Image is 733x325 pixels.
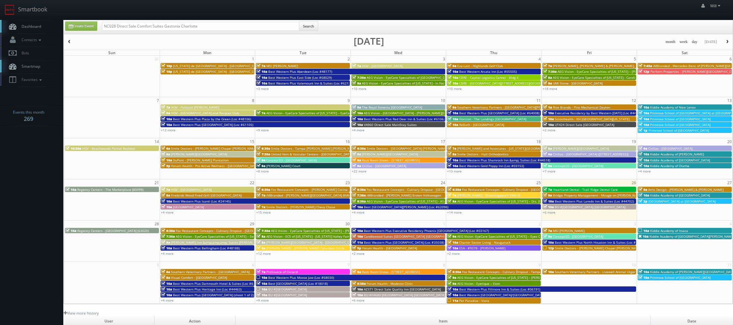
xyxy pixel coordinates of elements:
span: 10a [447,117,458,121]
a: +4 more [161,251,174,256]
span: 10a [638,228,649,233]
span: HGV - [GEOGRAPHIC_DATA] [362,64,402,68]
span: 10a [352,293,363,297]
span: 10a [447,158,458,162]
span: Southern Veterinary Partners - [GEOGRAPHIC_DATA][PERSON_NAME] [457,105,561,109]
span: [PERSON_NAME][GEOGRAPHIC_DATA] - [GEOGRAPHIC_DATA] [266,240,356,245]
span: 10a [161,199,172,203]
a: +14 more [447,210,462,215]
span: 10a [638,111,649,115]
span: 11a [352,240,363,245]
span: 9a [352,105,361,109]
span: Horizon - The Landings [GEOGRAPHIC_DATA] [459,117,526,121]
a: +2 more [447,251,460,256]
span: Fox Restaurant Concepts - Culinary Dropout - [GEOGRAPHIC_DATA] [462,187,562,192]
span: 10a [161,246,172,250]
span: Best [GEOGRAPHIC_DATA][PERSON_NAME] (Loc #62096) [364,205,448,209]
span: 10a [256,81,267,85]
span: 10a [638,270,649,274]
span: 8a [256,234,265,239]
span: 1p [638,128,648,133]
span: 8:30a [352,199,366,203]
span: 10a [638,158,649,162]
span: 8:30a [352,281,366,286]
span: 7:30a [352,193,366,197]
span: [PERSON_NAME] Court [266,164,300,168]
span: 10a [447,122,458,127]
span: 6:30a [256,187,270,192]
span: Bridge Property Management - Mirage on [PERSON_NAME] [553,193,642,197]
a: +4 more [161,298,174,303]
span: [GEOGRAPHIC_DATA] [173,205,204,209]
span: 10a [256,69,267,74]
span: 1a [543,105,552,109]
span: Arris Design - [PERSON_NAME] & [PERSON_NAME] [648,187,724,192]
a: +12 more [256,251,271,256]
span: MSI [PERSON_NAME] [266,64,298,68]
a: +13 more [161,128,175,132]
span: 8a [447,152,456,156]
span: 7a [543,64,552,68]
span: Best [GEOGRAPHIC_DATA] (Loc #18018) [268,281,328,286]
span: HGV - [GEOGRAPHIC_DATA] and Racquet Club [171,111,239,115]
span: 7a [543,187,552,192]
span: 9a [447,281,456,286]
span: CBRE - [GEOGRAPHIC_DATA][STREET_ADDRESS][GEOGRAPHIC_DATA] [459,81,560,85]
span: HGV - Pallazzo [PERSON_NAME] [171,105,219,109]
span: Best Western Plus Laredo Inn & Suites (Loc #44702) [555,199,634,203]
span: 8a [352,270,361,274]
span: 7:30a [161,234,175,239]
span: Smile Doctors - Hall Orthodontics [457,152,509,156]
a: +6 more [543,210,555,215]
span: 7:30a [256,228,270,233]
input: Search for Events [102,22,299,31]
span: 6:30a [447,270,461,274]
span: BU #[GEOGRAPHIC_DATA] [GEOGRAPHIC_DATA] [555,205,625,209]
span: United Vein & Vascular Centers - [GEOGRAPHIC_DATA] [271,152,352,156]
span: Fox Restaurant Concepts - Culinary Dropout - Tempe [462,270,541,274]
span: 9a [161,111,170,115]
span: 9a [447,275,456,280]
span: BU #04680 [GEOGRAPHIC_DATA] [GEOGRAPHIC_DATA] [364,293,445,297]
a: +4 more [161,210,174,215]
span: Best Western Plus Red Deer Inn & Suites (Loc #61062) [364,117,446,121]
button: week [677,38,690,46]
span: Kiddie Academy of [GEOGRAPHIC_DATA] [650,193,710,197]
span: Best Western Gold Poppy Inn (Loc #03153) [459,164,524,168]
span: Eva-Last - Highlands Golf Club [457,64,503,68]
a: +2 more [543,128,555,132]
span: 9a [447,64,456,68]
span: 10a [543,122,554,127]
span: 10a [161,293,172,297]
span: Best Western Plus North Houston Inn & Suites (Loc #44475) [555,240,646,245]
span: 7a [161,187,170,192]
a: +9 more [256,298,269,303]
span: Kiddie Academy of New Lenox [650,105,696,109]
button: Search [299,22,318,31]
span: 10a [352,205,363,209]
span: Southern Veterinary Partners - Livewell Animal Urgent Care of [GEOGRAPHIC_DATA] [555,270,681,274]
span: Cirillas - [GEOGRAPHIC_DATA] [362,164,406,168]
button: day [690,38,700,46]
span: 10a [161,158,172,162]
span: Kiddie Academy of Olathe [650,164,689,168]
a: +10 more [352,86,366,91]
span: AEG Vision -EyeCare Specialties of [US_STATE] – Eyes On Sammamish [457,234,562,239]
span: 8a [161,152,170,156]
span: Fox Restaurant Concepts - Culinary Dropout - [GEOGRAPHIC_DATA] [367,187,467,192]
span: 9a [638,146,647,151]
a: +15 more [256,210,271,215]
span: ScionHealth - KH [GEOGRAPHIC_DATA][US_STATE] [555,117,629,121]
span: MSI [PERSON_NAME] [553,228,585,233]
span: 10a [447,287,458,291]
span: Forum Health - Modesto Clinic [367,281,413,286]
span: Smile Doctors - [PERSON_NAME] Chevy Chase [266,205,335,209]
span: Rise Brands - Pins Mechanical Dayton [553,105,610,109]
span: 8a [352,81,361,85]
a: +4 more [638,169,651,173]
span: Will [710,3,722,9]
span: Dashboard [18,24,41,29]
span: [US_STATE] de [GEOGRAPHIC_DATA] - [GEOGRAPHIC_DATA] [173,69,261,74]
span: 10a [352,111,363,115]
span: Best Western Plus Executive Residency Phoenix [GEOGRAPHIC_DATA] (Loc #03167) [364,228,489,233]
